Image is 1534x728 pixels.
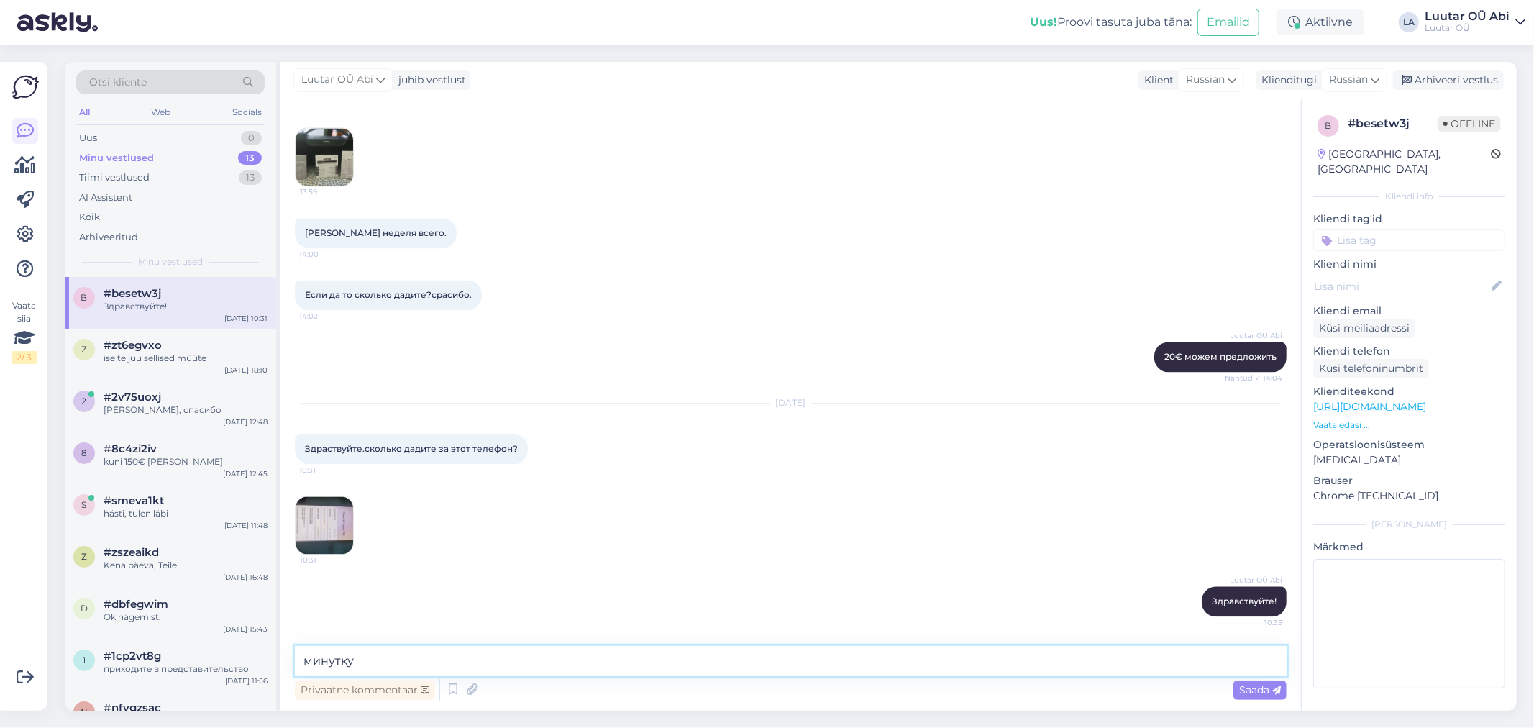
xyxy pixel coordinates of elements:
span: #besetw3j [104,287,161,300]
div: Minu vestlused [79,151,154,165]
div: Kena päeva, Teile! [104,559,268,572]
div: All [76,103,93,122]
div: Klient [1138,73,1174,88]
input: Lisa nimi [1314,278,1489,294]
span: Nähtud ✓ 14:04 [1225,373,1282,384]
span: #smeva1kt [104,494,164,507]
span: z [81,551,87,562]
p: Operatsioonisüsteem [1313,437,1505,452]
div: Proovi tasuta juba täna: [1030,14,1192,31]
p: Kliendi telefon [1313,344,1505,359]
div: Privaatne kommentaar [295,681,435,700]
span: 10:31 [299,465,353,476]
div: Ok nägemist. [104,611,268,624]
div: 0 [241,131,262,145]
p: Klienditeekond [1313,384,1505,399]
div: AI Assistent [79,191,132,205]
button: Emailid [1197,9,1259,36]
div: Arhiveeritud [79,230,138,245]
div: ise te juu sellised müüte [104,352,268,365]
span: 14:02 [299,311,353,322]
span: 2 [82,396,87,406]
span: Russian [1186,72,1225,88]
span: b [1325,120,1332,131]
div: [GEOGRAPHIC_DATA], [GEOGRAPHIC_DATA] [1318,147,1491,177]
span: Luutar OÜ Abi [301,72,373,88]
div: Küsi meiliaadressi [1313,319,1415,338]
div: Vaata siia [12,299,37,364]
span: Otsi kliente [89,75,147,90]
span: Здравствуйте! [1212,596,1277,607]
div: 13 [239,170,262,185]
p: Kliendi tag'id [1313,211,1505,227]
span: Здраствуйте.сколько дадите за этот телефон? [305,444,518,455]
span: 10:35 [1228,618,1282,629]
span: #1cp2vt8g [104,650,161,663]
p: Brauser [1313,473,1505,488]
div: Uus [79,131,97,145]
input: Lisa tag [1313,229,1505,251]
div: [DATE] 16:48 [223,572,268,583]
div: Web [149,103,174,122]
span: 14:00 [299,250,353,260]
span: #nfygzsac [104,701,161,714]
div: # besetw3j [1348,115,1438,132]
div: Klienditugi [1256,73,1317,88]
span: Saada [1239,683,1281,696]
img: Attachment [296,129,353,186]
div: [PERSON_NAME] [1313,518,1505,531]
div: Arhiveeri vestlus [1393,70,1504,90]
div: [PERSON_NAME], спасибо [104,404,268,417]
span: Russian [1329,72,1368,88]
img: Askly Logo [12,73,39,101]
div: Aktiivne [1277,9,1364,35]
div: Kliendi info [1313,190,1505,203]
div: 2 / 3 [12,351,37,364]
div: Luutar OÜ Abi [1425,11,1510,22]
span: #8c4zi2iv [104,442,157,455]
span: n [81,706,88,717]
span: Minu vestlused [138,255,203,268]
div: Здравствуйте! [104,300,268,313]
span: 13:59 [300,187,354,198]
div: kuni 150€ [PERSON_NAME] [104,455,268,468]
span: [PERSON_NAME] неделя всего. [305,228,447,239]
span: #2v75uoxj [104,391,161,404]
div: [DATE] [295,397,1287,410]
span: 8 [81,447,87,458]
img: Attachment [296,497,353,555]
div: приходите в представительство [104,663,268,675]
div: 13 [238,151,262,165]
div: [DATE] 11:56 [225,675,268,686]
span: d [81,603,88,614]
span: Luutar OÜ Abi [1228,575,1282,586]
span: #zszeaikd [104,546,159,559]
div: [DATE] 12:48 [223,417,268,427]
a: [URL][DOMAIN_NAME] [1313,400,1426,413]
div: LA [1399,12,1419,32]
div: hästi, tulen läbi [104,507,268,520]
span: #dbfegwim [104,598,168,611]
span: Offline [1438,116,1501,132]
div: Tiimi vestlused [79,170,150,185]
span: z [81,344,87,355]
span: 20€ можем предложить [1164,352,1277,363]
div: [DATE] 15:43 [223,624,268,634]
span: b [81,292,88,303]
span: 1 [83,655,86,665]
textarea: минутку [295,646,1287,676]
b: Uus! [1030,15,1057,29]
a: Luutar OÜ AbiLuutar OÜ [1425,11,1525,34]
span: Если да то сколько дадите?срасибо. [305,290,472,301]
div: juhib vestlust [393,73,466,88]
span: 10:31 [300,555,354,566]
div: [DATE] 12:45 [223,468,268,479]
p: Märkmed [1313,540,1505,555]
span: #zt6egvxo [104,339,162,352]
div: [DATE] 11:48 [224,520,268,531]
p: Kliendi nimi [1313,257,1505,272]
div: Socials [229,103,265,122]
div: [DATE] 18:10 [224,365,268,376]
span: s [82,499,87,510]
p: Chrome [TECHNICAL_ID] [1313,488,1505,504]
